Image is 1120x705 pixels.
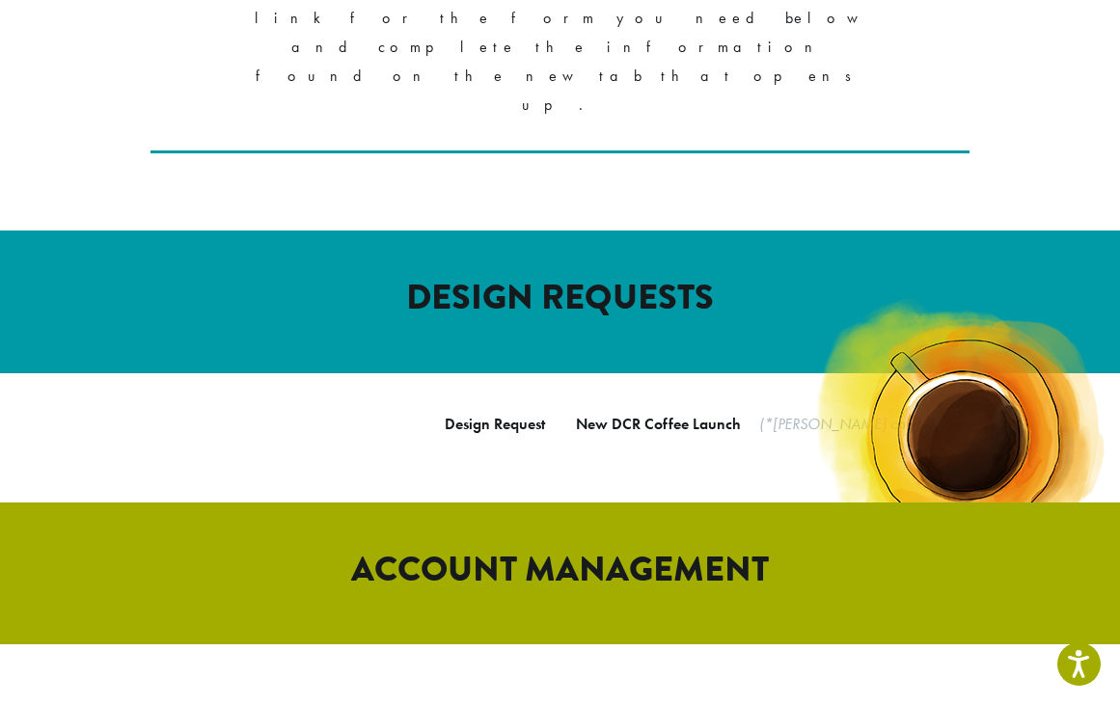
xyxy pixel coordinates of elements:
[29,277,1091,318] h2: DESIGN REQUESTS
[759,414,920,434] em: (*[PERSON_NAME] only)
[29,549,1091,590] h2: ACCOUNT MANAGEMENT
[445,414,545,434] a: Design Request
[576,414,741,434] a: New DCR Coffee Launch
